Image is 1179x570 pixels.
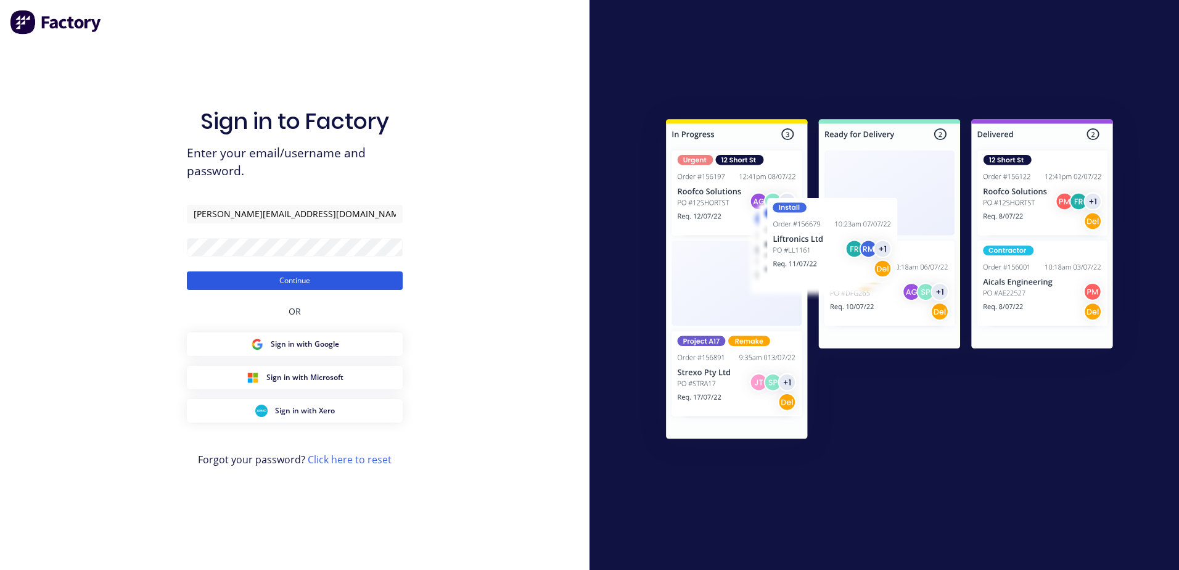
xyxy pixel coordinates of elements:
[308,453,392,466] a: Click here to reset
[10,10,102,35] img: Factory
[266,372,343,383] span: Sign in with Microsoft
[187,399,403,423] button: Xero Sign inSign in with Xero
[251,338,263,350] img: Google Sign in
[247,371,259,384] img: Microsoft Sign in
[639,94,1140,468] img: Sign in
[187,332,403,356] button: Google Sign inSign in with Google
[275,405,335,416] span: Sign in with Xero
[187,366,403,389] button: Microsoft Sign inSign in with Microsoft
[187,271,403,290] button: Continue
[187,144,403,180] span: Enter your email/username and password.
[289,290,301,332] div: OR
[271,339,339,350] span: Sign in with Google
[198,452,392,467] span: Forgot your password?
[255,405,268,417] img: Xero Sign in
[187,205,403,223] input: Email/Username
[200,108,389,134] h1: Sign in to Factory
